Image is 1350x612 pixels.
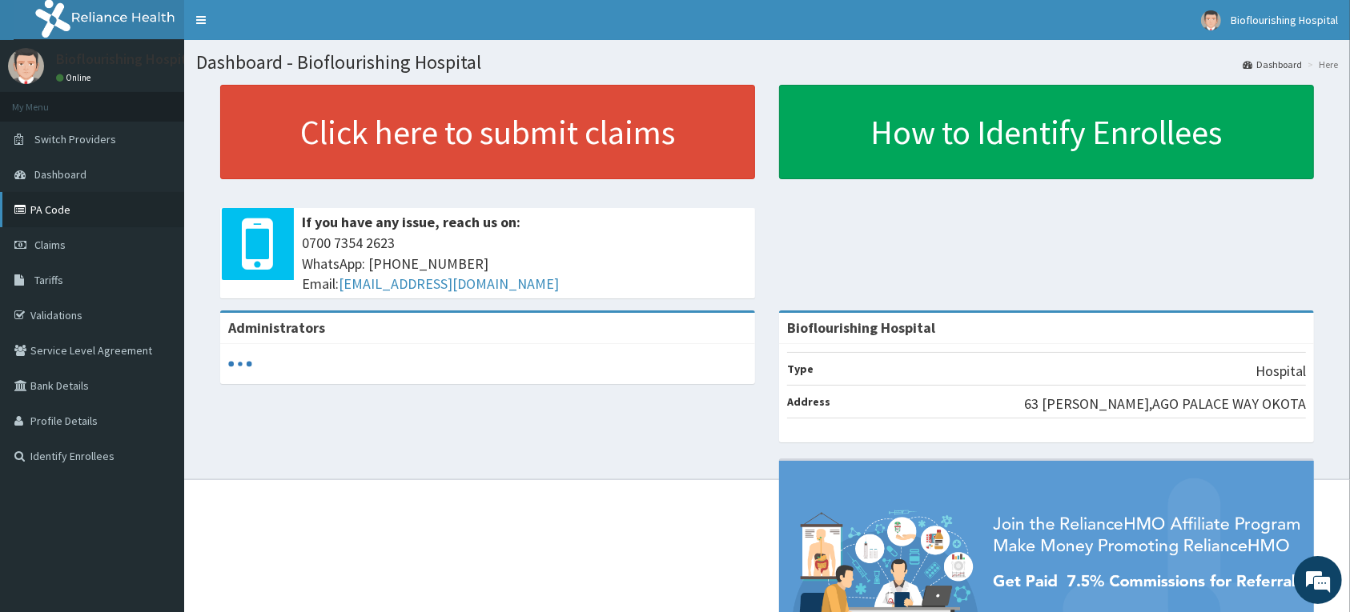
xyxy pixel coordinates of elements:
[34,167,86,182] span: Dashboard
[787,394,830,409] b: Address
[56,72,94,83] a: Online
[302,233,747,294] span: 0700 7354 2623 WhatsApp: [PHONE_NUMBER] Email:
[228,318,325,337] b: Administrators
[228,352,252,376] svg: audio-loading
[34,238,66,252] span: Claims
[263,8,301,46] div: Minimize live chat window
[1304,58,1338,71] li: Here
[1231,13,1338,27] span: Bioflourishing Hospital
[1201,10,1221,30] img: User Image
[93,202,221,363] span: We're online!
[56,52,199,66] p: Bioflourishing Hospital
[30,80,65,120] img: d_794563401_company_1708531726252_794563401
[1024,394,1306,414] p: 63 [PERSON_NAME],AGO PALACE WAY OKOTA
[8,48,44,84] img: User Image
[339,274,559,293] a: [EMAIL_ADDRESS][DOMAIN_NAME]
[8,437,305,493] textarea: Type your message and hit 'Enter'
[779,85,1314,179] a: How to Identify Enrollees
[34,132,116,146] span: Switch Providers
[787,362,814,376] b: Type
[196,52,1338,73] h1: Dashboard - Bioflourishing Hospital
[302,213,520,231] b: If you have any issue, reach us on:
[1256,361,1306,382] p: Hospital
[220,85,755,179] a: Click here to submit claims
[787,318,935,337] strong: Bioflourishing Hospital
[83,90,269,110] div: Chat with us now
[34,273,63,287] span: Tariffs
[1243,58,1302,71] a: Dashboard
